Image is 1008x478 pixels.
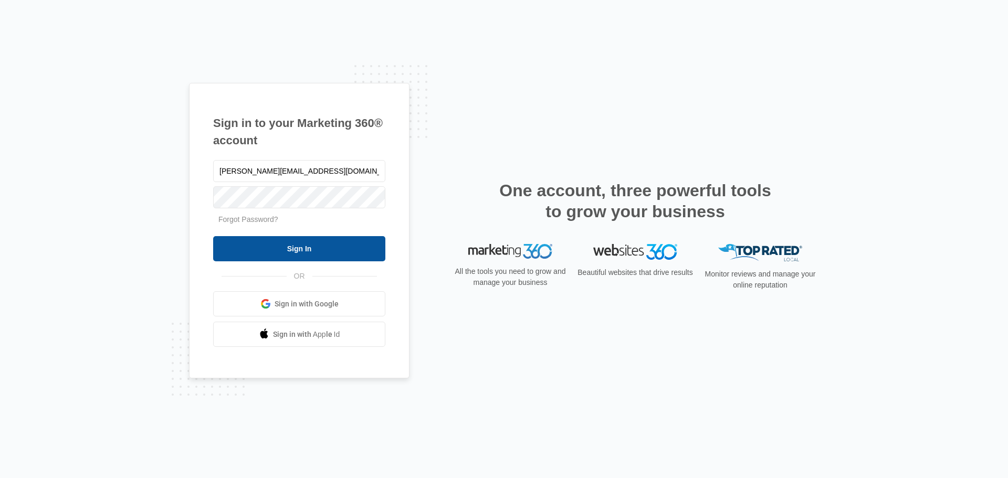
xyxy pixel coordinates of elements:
p: All the tools you need to grow and manage your business [451,266,569,288]
span: OR [287,271,312,282]
p: Monitor reviews and manage your online reputation [701,269,819,291]
span: Sign in with Google [275,299,339,310]
a: Forgot Password? [218,215,278,224]
img: Marketing 360 [468,244,552,259]
img: Websites 360 [593,244,677,259]
input: Sign In [213,236,385,261]
h1: Sign in to your Marketing 360® account [213,114,385,149]
a: Sign in with Apple Id [213,322,385,347]
input: Email [213,160,385,182]
img: Top Rated Local [718,244,802,261]
a: Sign in with Google [213,291,385,316]
p: Beautiful websites that drive results [576,267,694,278]
h2: One account, three powerful tools to grow your business [496,180,774,222]
span: Sign in with Apple Id [273,329,340,340]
